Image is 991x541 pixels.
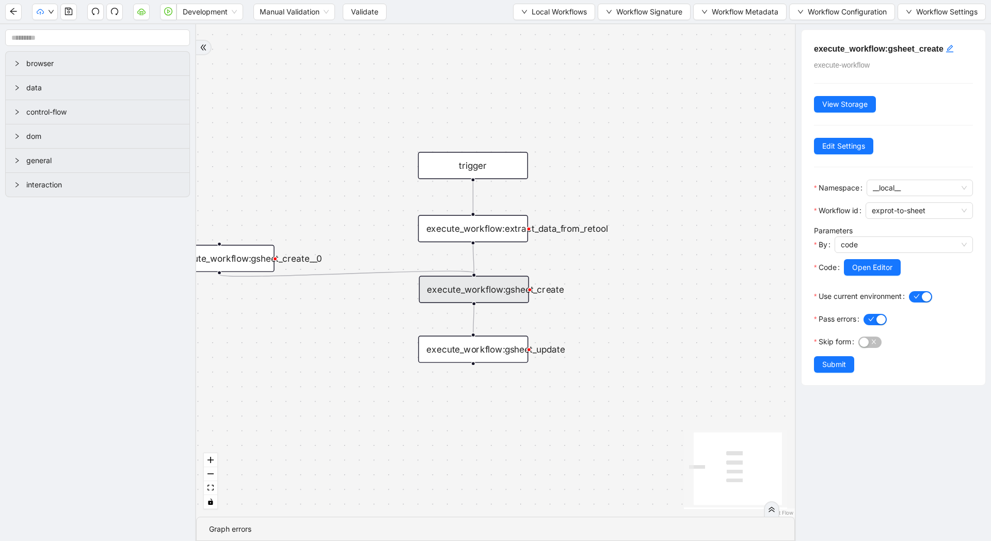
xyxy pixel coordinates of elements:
[789,4,895,20] button: downWorkflow Configuration
[606,9,612,15] span: down
[60,4,77,20] button: save
[133,4,150,20] button: cloud-server
[906,9,912,15] span: down
[819,205,858,216] span: Workflow id
[852,262,892,273] span: Open Editor
[766,510,793,516] a: React Flow attribution
[898,4,986,20] button: downWorkflow Settings
[6,173,189,197] div: interaction
[26,131,181,142] span: dom
[819,182,859,194] span: Namespace
[873,180,967,196] span: __local__
[26,179,181,190] span: interaction
[204,495,217,509] button: toggle interactivity
[87,4,104,20] button: undo
[513,4,595,20] button: downLocal Workflows
[14,133,20,139] span: right
[712,6,778,18] span: Workflow Metadata
[37,8,44,15] span: cloud-upload
[91,7,100,15] span: undo
[819,239,827,250] span: By
[598,4,691,20] button: downWorkflow Signature
[32,4,58,20] button: cloud-uploaddown
[204,453,217,467] button: zoom in
[26,106,181,118] span: control-flow
[418,152,528,179] div: trigger
[6,52,189,75] div: browser
[14,109,20,115] span: right
[209,523,782,535] div: Graph errors
[419,276,529,303] div: execute_workflow:gsheet_create
[14,85,20,91] span: right
[351,6,378,18] span: Validate
[814,356,854,373] button: Submit
[841,237,967,252] span: code
[26,155,181,166] span: general
[464,374,483,392] span: plus-circle
[48,9,54,15] span: down
[819,336,851,347] span: Skip form
[65,7,73,15] span: save
[693,4,787,20] button: downWorkflow Metadata
[822,359,846,370] span: Submit
[137,7,146,15] span: cloud-server
[814,61,870,69] span: execute-workflow
[219,271,474,276] g: Edge from execute_workflow:gsheet_create__0 to execute_workflow:gsheet_create
[473,245,474,273] g: Edge from execute_workflow:extract_data_from_retool to execute_workflow:gsheet_create
[164,245,274,272] div: execute_workflow:gsheet_create__0
[473,306,474,333] g: Edge from execute_workflow:gsheet_create to execute_workflow:gsheet_update
[916,6,978,18] span: Workflow Settings
[819,291,902,302] span: Use current environment
[106,4,123,20] button: redo
[701,9,708,15] span: down
[6,124,189,148] div: dom
[160,4,177,20] button: play-circle
[343,4,387,20] button: Validate
[616,6,682,18] span: Workflow Signature
[797,9,804,15] span: down
[6,149,189,172] div: general
[14,182,20,188] span: right
[418,336,528,363] div: execute_workflow:gsheet_update
[532,6,587,18] span: Local Workflows
[946,44,954,53] span: edit
[5,4,22,20] button: arrow-left
[183,4,237,20] span: Development
[814,42,973,55] h5: execute_workflow:gsheet_create
[946,42,954,55] div: click to edit id
[200,44,207,51] span: double-right
[164,7,172,15] span: play-circle
[6,100,189,124] div: control-flow
[819,313,856,325] span: Pass errors
[26,58,181,69] span: browser
[204,481,217,495] button: fit view
[814,138,873,154] button: Edit Settings
[9,7,18,15] span: arrow-left
[418,336,528,363] div: execute_workflow:gsheet_updateplus-circle
[872,203,967,218] span: exprot-to-sheet
[819,262,837,273] span: Code
[822,140,865,152] span: Edit Settings
[418,215,528,243] div: execute_workflow:extract_data_from_retool
[814,226,853,235] label: Parameters
[204,467,217,481] button: zoom out
[260,4,329,20] span: Manual Validation
[110,7,119,15] span: redo
[844,259,901,276] button: Open Editor
[822,99,868,110] span: View Storage
[808,6,887,18] span: Workflow Configuration
[14,60,20,67] span: right
[814,96,876,113] button: View Storage
[768,506,775,513] span: double-right
[26,82,181,93] span: data
[6,76,189,100] div: data
[14,157,20,164] span: right
[521,9,528,15] span: down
